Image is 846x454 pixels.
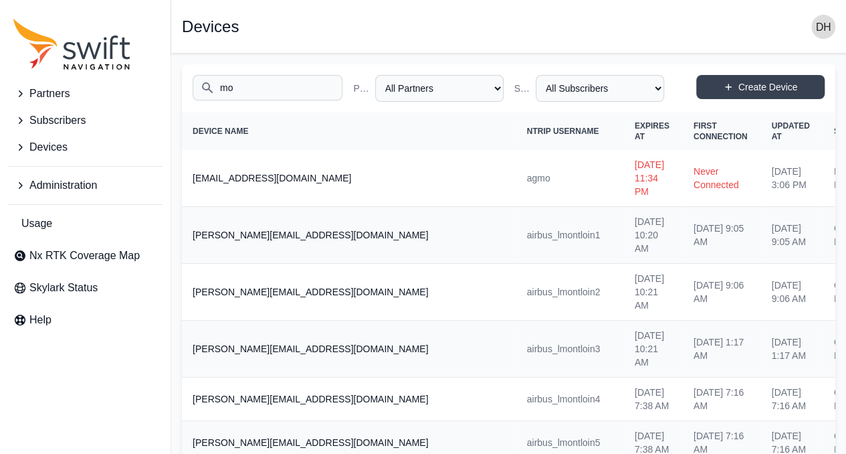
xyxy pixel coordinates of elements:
[29,248,140,264] span: Nx RTK Coverage Map
[8,172,163,199] button: Administration
[8,210,163,237] a: Usage
[760,150,823,207] td: [DATE] 3:06 PM
[760,321,823,378] td: [DATE] 1:17 AM
[624,378,683,421] td: [DATE] 7:38 AM
[29,112,86,129] span: Subscribers
[29,139,68,155] span: Devices
[516,207,624,264] td: airbus_lmontloin1
[760,378,823,421] td: [DATE] 7:16 AM
[182,321,516,378] th: [PERSON_NAME][EMAIL_ADDRESS][DOMAIN_NAME]
[624,321,683,378] td: [DATE] 10:21 AM
[683,207,761,264] td: [DATE] 9:05 AM
[8,80,163,107] button: Partners
[375,75,504,102] select: Partner Name
[516,378,624,421] td: airbus_lmontloin4
[624,150,683,207] td: [DATE] 11:34 PM
[8,134,163,161] button: Devices
[8,307,163,333] a: Help
[182,19,239,35] h1: Devices
[760,207,823,264] td: [DATE] 9:05 AM
[624,207,683,264] td: [DATE] 10:20 AM
[29,280,98,296] span: Skylark Status
[760,264,823,321] td: [DATE] 9:06 AM
[21,216,52,232] span: Usage
[683,321,761,378] td: [DATE] 1:17 AM
[29,177,97,194] span: Administration
[771,121,809,141] span: Updated At
[624,264,683,321] td: [DATE] 10:21 AM
[516,112,624,150] th: NTRIP Username
[696,75,825,99] a: Create Device
[193,75,342,100] input: Search
[683,150,761,207] td: Never Connected
[516,321,624,378] td: airbus_lmontloin3
[8,107,163,134] button: Subscribers
[182,378,516,421] th: [PERSON_NAME][EMAIL_ADDRESS][DOMAIN_NAME]
[516,150,624,207] td: agmo
[694,121,748,141] span: First Connection
[635,121,669,141] span: Expires At
[182,207,516,264] th: [PERSON_NAME][EMAIL_ADDRESS][DOMAIN_NAME]
[8,275,163,301] a: Skylark Status
[29,312,51,328] span: Help
[683,378,761,421] td: [DATE] 7:16 AM
[182,264,516,321] th: [PERSON_NAME][EMAIL_ADDRESS][DOMAIN_NAME]
[29,86,70,102] span: Partners
[353,82,369,95] label: Partner Name
[516,264,624,321] td: airbus_lmontloin2
[182,112,516,150] th: Device Name
[683,264,761,321] td: [DATE] 9:06 AM
[514,82,530,95] label: Subscriber Name
[811,15,835,39] img: user photo
[536,75,664,102] select: Subscriber
[8,242,163,269] a: Nx RTK Coverage Map
[182,150,516,207] th: [EMAIL_ADDRESS][DOMAIN_NAME]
